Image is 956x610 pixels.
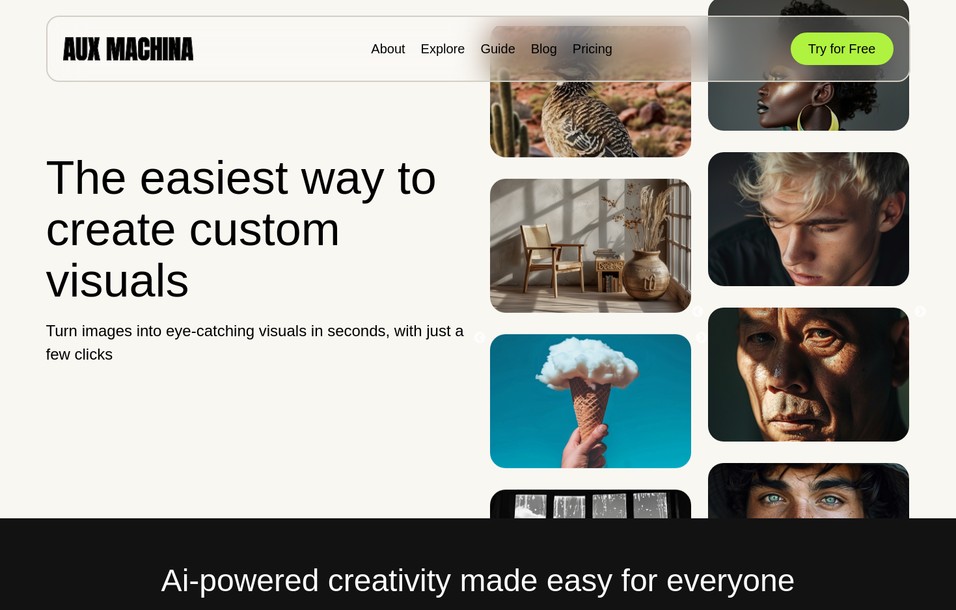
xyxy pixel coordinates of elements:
[531,42,557,56] a: Blog
[490,179,691,313] img: Image
[914,306,927,319] button: Next
[473,332,486,345] button: Previous
[708,152,909,286] img: Image
[371,42,405,56] a: About
[490,23,691,157] img: Image
[46,557,910,604] h2: Ai-powered creativity made easy for everyone
[695,332,708,345] button: Next
[573,42,612,56] a: Pricing
[46,152,467,307] h1: The easiest way to create custom visuals
[708,308,909,442] img: Image
[46,319,467,366] p: Turn images into eye-catching visuals in seconds, with just a few clicks
[480,42,515,56] a: Guide
[791,33,894,65] button: Try for Free
[421,42,465,56] a: Explore
[63,37,193,60] img: AUX MACHINA
[691,306,704,319] button: Previous
[490,334,691,468] img: Image
[708,463,909,597] img: Image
